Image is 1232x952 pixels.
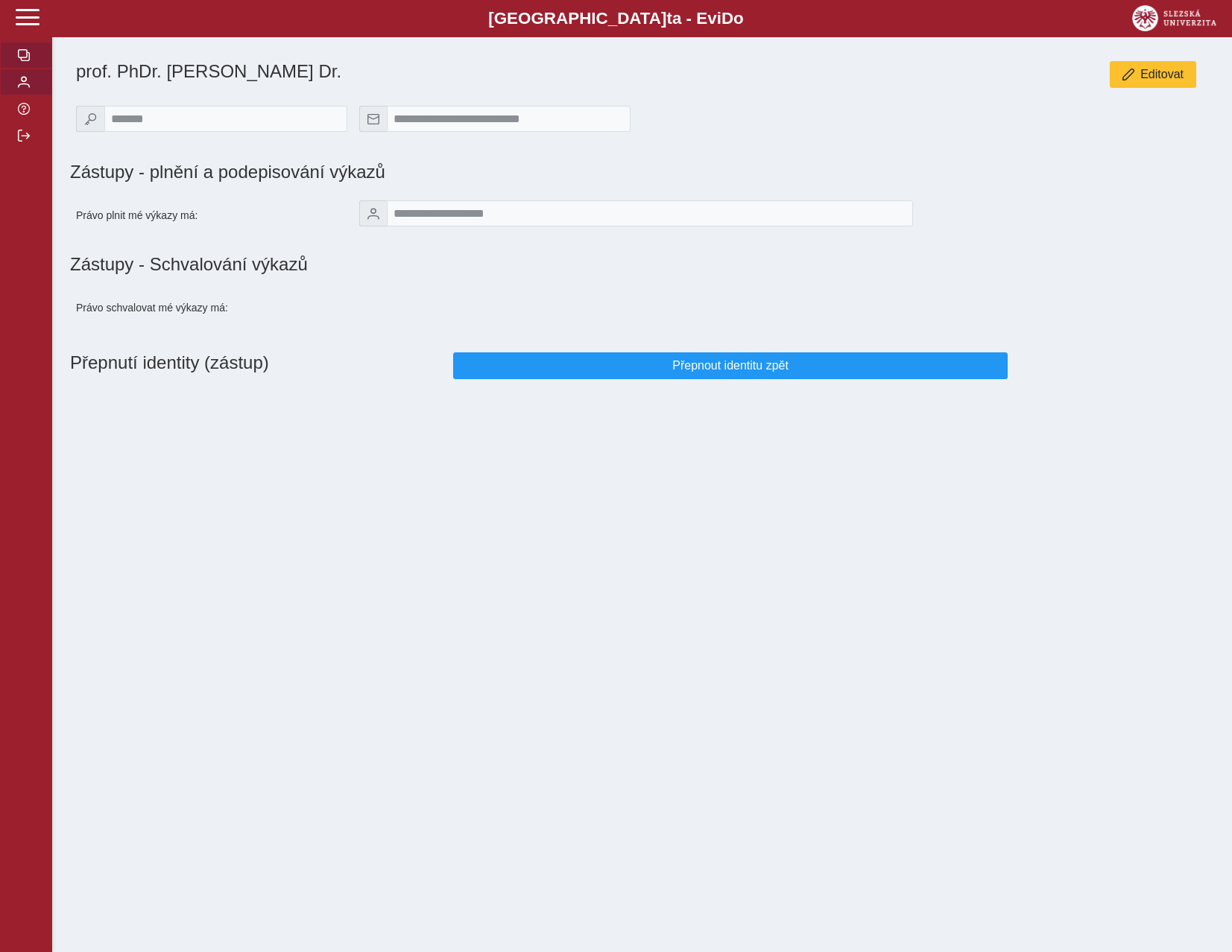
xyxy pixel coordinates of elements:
div: Právo plnit mé výkazy má: [70,194,353,236]
span: Editovat [1140,68,1184,81]
h1: prof. PhDr. [PERSON_NAME] Dr. [76,61,819,82]
h1: Zástupy - Schvalování výkazů [70,254,1214,275]
button: Přepnout identitu zpět [453,352,1008,379]
b: [GEOGRAPHIC_DATA] a - Evi [45,9,1187,28]
img: logo_web_su.png [1132,5,1216,31]
span: Přepnout identitu zpět [466,359,995,372]
h1: Zástupy - plnění a podepisování výkazů [70,162,819,183]
div: Právo schvalovat mé výkazy má: [70,287,353,329]
button: Editovat [1110,61,1196,88]
span: t [666,9,672,28]
h1: Přepnutí identity (zástup) [70,346,447,385]
span: D [721,9,733,28]
span: o [733,9,744,28]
